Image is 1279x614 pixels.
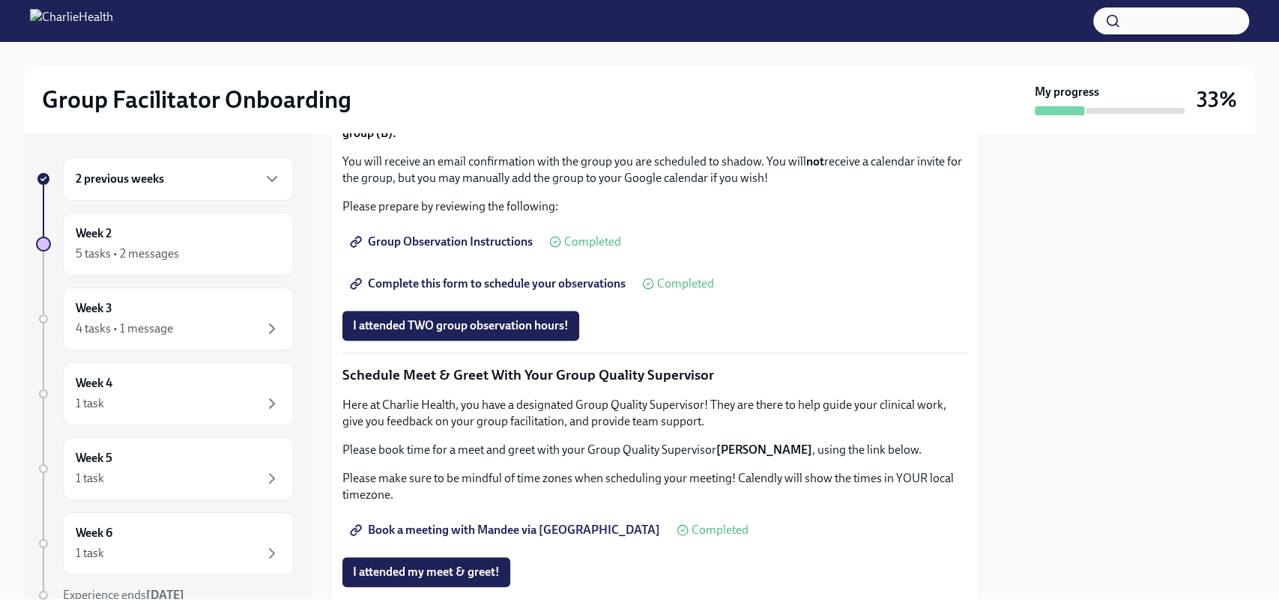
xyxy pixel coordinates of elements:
a: Week 41 task [36,362,294,425]
p: Please make sure to be mindful of time zones when scheduling your meeting! Calendly will show the... [342,470,967,503]
div: 2 previous weeks [63,157,294,201]
p: Please prepare by reviewing the following: [342,198,967,215]
button: I attended my meet & greet! [342,557,510,587]
span: Complete this form to schedule your observations [353,276,626,291]
h2: Group Facilitator Onboarding [42,85,351,115]
img: CharlieHealth [30,9,113,33]
a: Complete this form to schedule your observations [342,269,636,299]
a: Week 51 task [36,437,294,500]
a: Week 61 task [36,512,294,575]
span: Completed [657,278,714,290]
p: Please book time for a meet and greet with your Group Quality Supervisor , using the link below. [342,442,967,458]
h3: 33% [1197,86,1237,113]
span: I attended my meet & greet! [353,565,500,580]
strong: not [806,154,824,168]
h6: Week 6 [76,525,112,541]
p: Here at Charlie Health, you have a designated Group Quality Supervisor! They are there to help gu... [342,397,967,430]
div: 4 tasks • 1 message [76,320,173,337]
h6: Week 3 [76,300,112,317]
strong: [DATE] [146,588,184,602]
h6: 2 previous weeks [76,171,164,187]
span: I attended TWO group observation hours! [353,318,569,333]
a: Group Observation Instructions [342,227,543,257]
div: 1 task [76,545,104,562]
div: 1 task [76,470,104,487]
h6: Week 4 [76,375,112,392]
strong: Please submit the form 2 times to sign up for 2 seperate groups. You will shadow one process grou... [342,109,945,140]
a: Week 25 tasks • 2 messages [36,213,294,276]
h6: Week 2 [76,225,112,242]
div: 5 tasks • 2 messages [76,246,179,262]
strong: My progress [1035,84,1099,100]
span: Group Observation Instructions [353,234,533,249]
a: Book a meeting with Mandee via [GEOGRAPHIC_DATA] [342,515,671,545]
strong: [PERSON_NAME] [716,443,812,457]
span: Book a meeting with Mandee via [GEOGRAPHIC_DATA] [353,523,660,538]
a: Week 34 tasks • 1 message [36,288,294,350]
p: Schedule Meet & Greet With Your Group Quality Supervisor [342,365,967,385]
p: You will receive an email confirmation with the group you are scheduled to shadow. You will recei... [342,153,967,186]
span: Completed [564,236,621,248]
div: 1 task [76,395,104,412]
button: I attended TWO group observation hours! [342,311,579,341]
span: Completed [692,524,749,536]
span: Experience ends [63,588,184,602]
h6: Week 5 [76,450,112,466]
